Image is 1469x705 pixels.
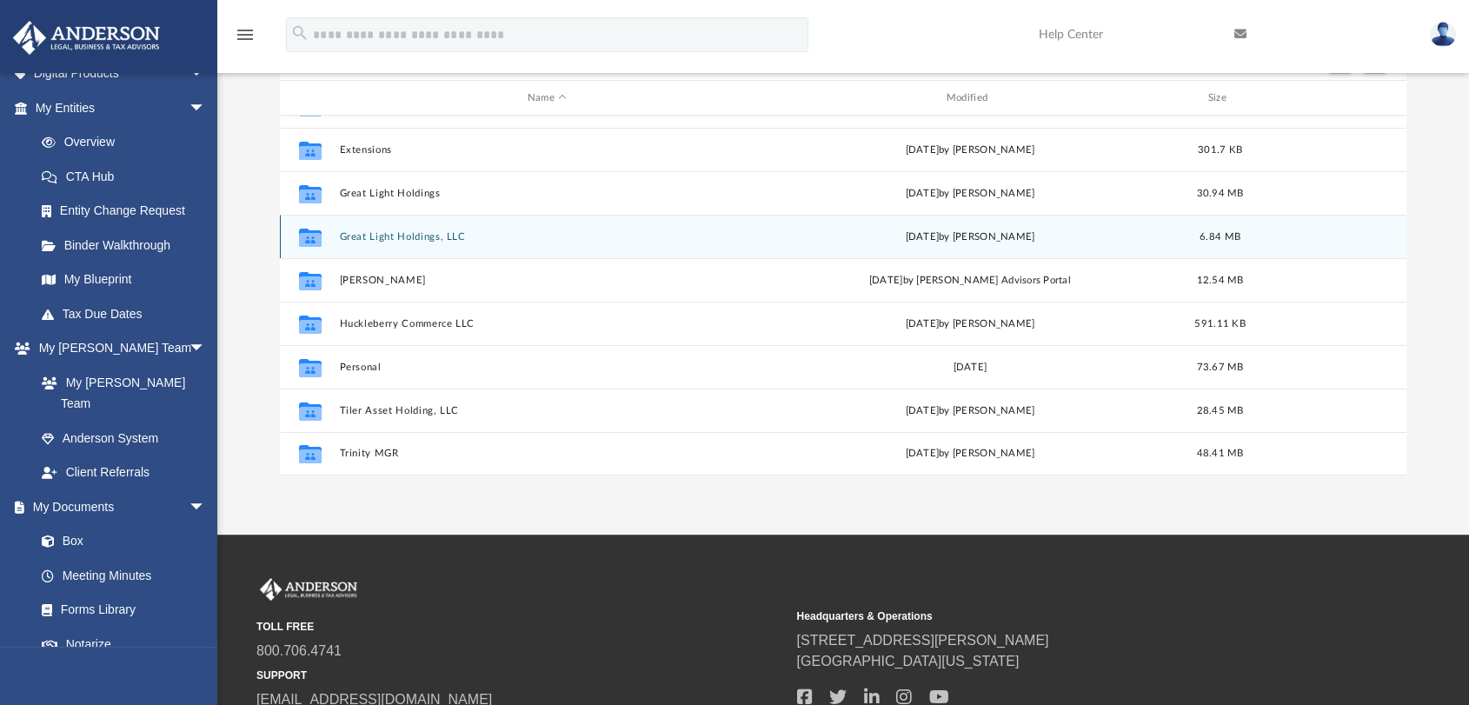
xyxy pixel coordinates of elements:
[189,331,223,367] span: arrow_drop_down
[290,23,309,43] i: search
[24,365,215,421] a: My [PERSON_NAME] Team
[1196,449,1243,458] span: 48.41 MB
[905,232,939,242] span: [DATE]
[1430,22,1456,47] img: User Pic
[1200,232,1240,242] span: 6.84 MB
[340,405,755,416] button: Tiler Asset Holding, LLC
[24,593,215,628] a: Forms Library
[24,125,232,160] a: Overview
[762,403,1178,419] div: [DATE] by [PERSON_NAME]
[189,489,223,525] span: arrow_drop_down
[189,90,223,126] span: arrow_drop_down
[1196,406,1243,416] span: 28.45 MB
[24,228,232,263] a: Binder Walkthrough
[340,449,755,460] button: Trinity MGR
[12,57,232,91] a: Digital Productsarrow_drop_down
[1198,145,1242,155] span: 301.7 KB
[24,263,223,297] a: My Blueprint
[762,273,1178,289] div: [DATE] by [PERSON_NAME] Advisors Portal
[24,627,223,662] a: Notarize
[340,275,755,286] button: [PERSON_NAME]
[1196,276,1243,285] span: 12.54 MB
[1262,90,1384,106] div: id
[12,489,223,524] a: My Documentsarrow_drop_down
[339,90,754,106] div: Name
[288,90,331,106] div: id
[256,643,342,658] a: 800.706.4741
[189,57,223,92] span: arrow_drop_down
[24,159,232,194] a: CTA Hub
[762,186,1178,202] div: [DATE] by [PERSON_NAME]
[1196,189,1243,198] span: 30.94 MB
[797,633,1049,648] a: [STREET_ADDRESS][PERSON_NAME]
[762,360,1178,376] div: [DATE]
[256,668,785,683] small: SUPPORT
[280,116,1406,476] div: grid
[340,188,755,199] button: Great Light Holdings
[1186,90,1255,106] div: Size
[235,33,256,45] a: menu
[762,143,1178,158] div: [DATE] by [PERSON_NAME]
[24,524,215,559] a: Box
[762,446,1178,462] div: [DATE] by [PERSON_NAME]
[762,316,1178,332] div: [DATE] by [PERSON_NAME]
[762,90,1178,106] div: Modified
[256,619,785,635] small: TOLL FREE
[797,654,1020,668] a: [GEOGRAPHIC_DATA][US_STATE]
[340,318,755,329] button: Huckleberry Commerce LLC
[24,456,223,490] a: Client Referrals
[340,231,755,243] button: Great Light Holdings, LLC
[762,229,1178,245] div: by [PERSON_NAME]
[235,24,256,45] i: menu
[1194,319,1245,329] span: 591.11 KB
[1196,362,1243,372] span: 73.67 MB
[340,362,755,373] button: Personal
[12,331,223,366] a: My [PERSON_NAME] Teamarrow_drop_down
[24,296,232,331] a: Tax Due Dates
[340,144,755,156] button: Extensions
[24,558,223,593] a: Meeting Minutes
[8,21,165,55] img: Anderson Advisors Platinum Portal
[24,421,223,456] a: Anderson System
[24,194,232,229] a: Entity Change Request
[12,90,232,125] a: My Entitiesarrow_drop_down
[256,578,361,601] img: Anderson Advisors Platinum Portal
[797,609,1326,624] small: Headquarters & Operations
